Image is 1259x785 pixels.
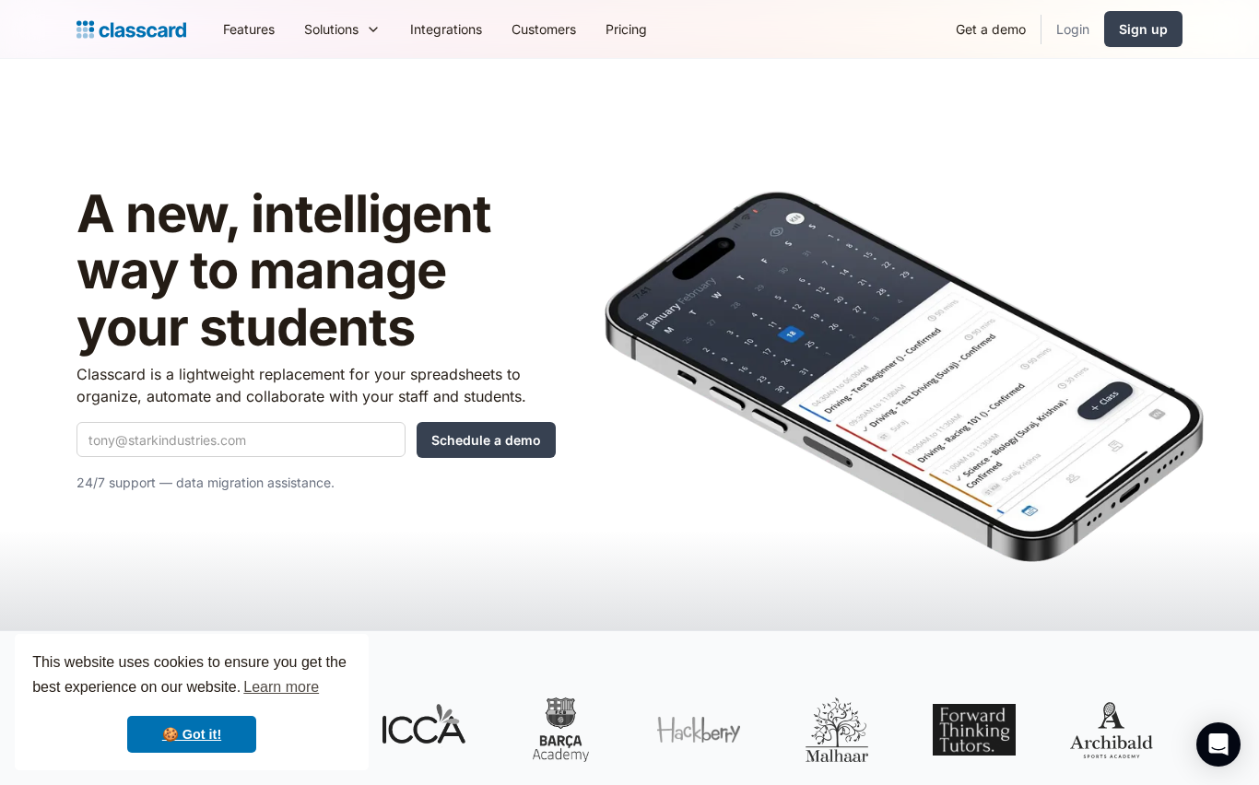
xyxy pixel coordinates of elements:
[591,8,662,50] a: Pricing
[241,674,322,701] a: learn more about cookies
[76,17,186,42] a: Logo
[76,422,556,458] form: Quick Demo Form
[127,716,256,753] a: dismiss cookie message
[15,634,369,770] div: cookieconsent
[208,8,289,50] a: Features
[1104,11,1183,47] a: Sign up
[76,186,556,357] h1: A new, intelligent way to manage your students
[941,8,1041,50] a: Get a demo
[32,651,351,701] span: This website uses cookies to ensure you get the best experience on our website.
[1196,722,1241,767] div: Open Intercom Messenger
[76,422,406,457] input: tony@starkindustries.com
[289,8,395,50] div: Solutions
[304,19,359,39] div: Solutions
[395,8,497,50] a: Integrations
[1119,19,1168,39] div: Sign up
[497,8,591,50] a: Customers
[76,472,556,494] p: 24/7 support — data migration assistance.
[417,422,556,458] input: Schedule a demo
[1041,8,1104,50] a: Login
[76,363,556,407] p: Classcard is a lightweight replacement for your spreadsheets to organize, automate and collaborat...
